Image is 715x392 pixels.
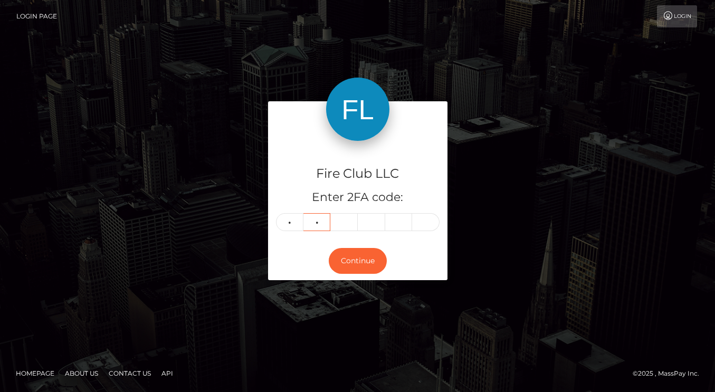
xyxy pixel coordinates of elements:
h5: Enter 2FA code: [276,189,440,206]
button: Continue [329,248,387,274]
h4: Fire Club LLC [276,165,440,183]
a: Contact Us [104,365,155,381]
div: © 2025 , MassPay Inc. [633,368,707,379]
a: Homepage [12,365,59,381]
a: API [157,365,177,381]
img: Fire Club LLC [326,78,389,141]
a: Login [657,5,697,27]
a: Login Page [16,5,57,27]
a: About Us [61,365,102,381]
